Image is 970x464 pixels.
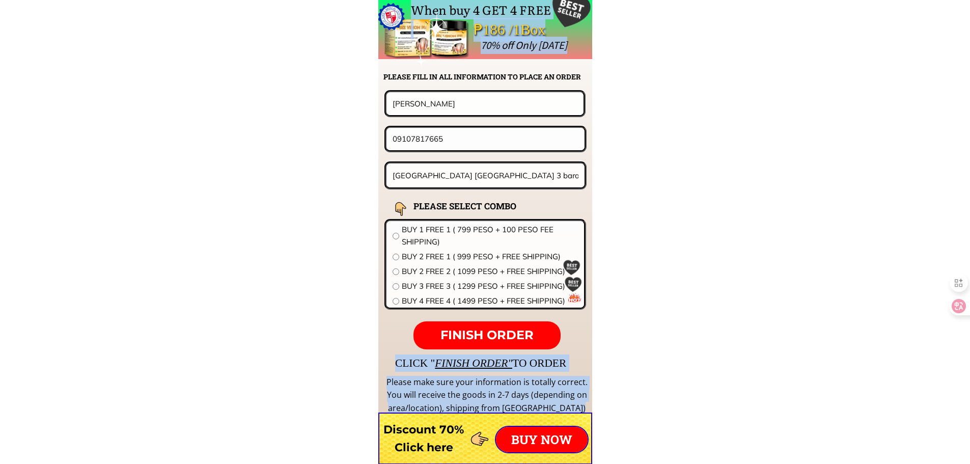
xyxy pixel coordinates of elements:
[435,357,512,369] span: FINISH ORDER"
[474,18,574,42] div: ₱186 /1Box
[390,92,580,115] input: Your name
[390,163,581,187] input: Address
[496,427,588,452] p: BUY NOW
[385,376,589,415] div: Please make sure your information is totally correct. You will receive the goods in 2-7 days (dep...
[378,421,469,456] h3: Discount 70% Click here
[383,71,591,83] h2: PLEASE FILL IN ALL INFORMATION TO PLACE AN ORDER
[402,251,578,263] span: BUY 2 FREE 1 ( 999 PESO + FREE SHIPPING)
[402,224,578,248] span: BUY 1 FREE 1 ( 799 PESO + 100 PESO FEE SHIPPING)
[402,280,578,292] span: BUY 3 FREE 3 ( 1299 PESO + FREE SHIPPING)
[413,199,542,213] h2: PLEASE SELECT COMBO
[402,295,578,307] span: BUY 4 FREE 4 ( 1499 PESO + FREE SHIPPING)
[440,327,534,342] span: FINISH ORDER
[402,265,578,278] span: BUY 2 FREE 2 ( 1099 PESO + FREE SHIPPING)
[395,354,864,372] div: CLICK " TO ORDER
[390,128,581,150] input: Phone number
[481,37,795,54] div: 70% off Only [DATE]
